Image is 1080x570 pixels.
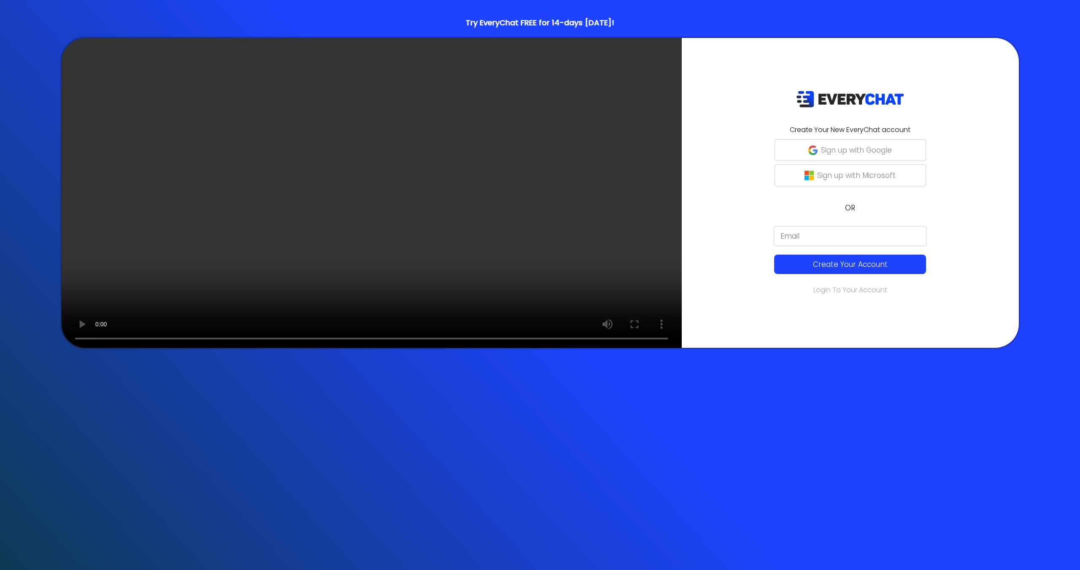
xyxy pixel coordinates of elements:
a: Login To Your Account [813,285,887,295]
button: Sign up with Microsoft [775,164,926,186]
button: Create Your Account [774,255,926,274]
img: EveryChat_logo_dark.png [796,91,904,108]
h2: Create Your New EveryChat account [708,124,993,135]
h5: Try EveryChat FREE for 14-days [DATE]! [4,17,1076,28]
input: Email [774,226,926,246]
button: Sign up with Google [775,139,926,161]
p: Sign up with Google [821,145,892,156]
p: OR [708,202,993,213]
p: Sign up with Microsoft [817,170,896,181]
img: microsoft-logo.png [805,171,814,180]
img: google-g.png [808,145,818,155]
p: Create Your Account [790,259,910,270]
